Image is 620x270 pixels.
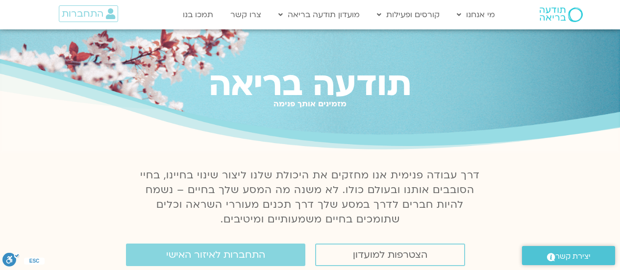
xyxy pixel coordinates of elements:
a: צרו קשר [225,5,266,24]
span: יצירת קשר [555,250,591,263]
a: קורסים ופעילות [372,5,445,24]
img: תודעה בריאה [540,7,583,22]
a: הצטרפות למועדון [315,244,465,266]
a: התחברות [59,5,118,22]
span: התחברות [62,8,103,19]
a: מי אנחנו [452,5,500,24]
a: יצירת קשר [522,246,615,265]
span: התחברות לאיזור האישי [166,249,265,260]
span: הצטרפות למועדון [353,249,427,260]
a: מועדון תודעה בריאה [273,5,365,24]
p: דרך עבודה פנימית אנו מחזקים את היכולת שלנו ליצור שינוי בחיינו, בחיי הסובבים אותנו ובעולם כולו. לא... [135,168,486,227]
a: תמכו בנו [178,5,218,24]
a: התחברות לאיזור האישי [126,244,305,266]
